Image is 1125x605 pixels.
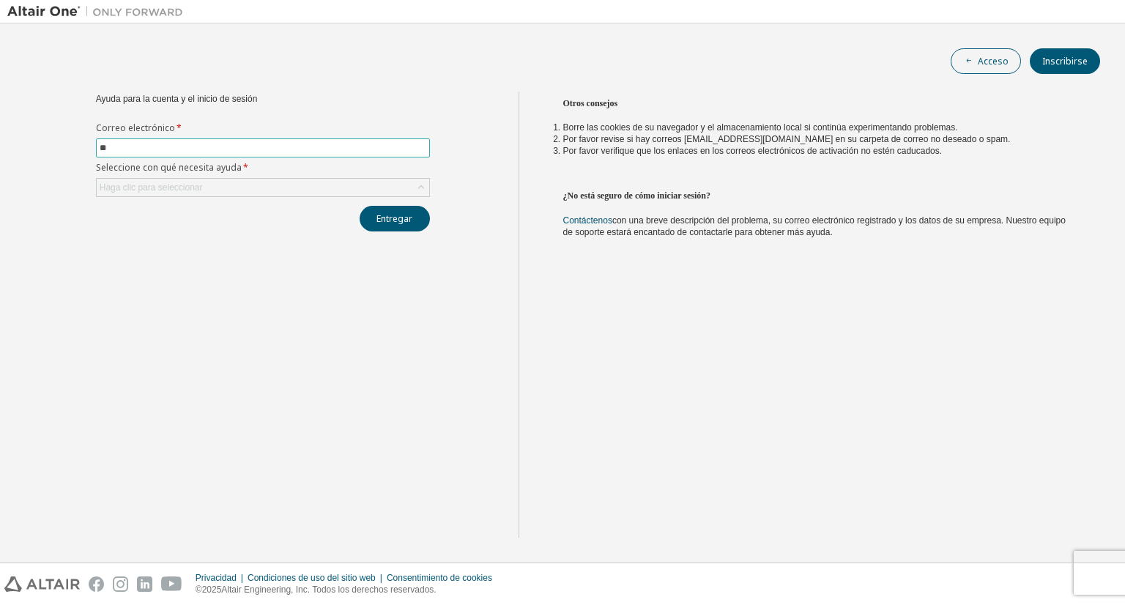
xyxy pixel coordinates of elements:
font: Privacidad [196,573,237,583]
div: Haga clic para seleccionar [97,179,429,196]
font: Otros consejos [563,98,618,108]
font: Correo electrónico [96,122,175,134]
img: linkedin.svg [137,576,152,592]
img: youtube.svg [161,576,182,592]
a: Contáctenos [563,215,612,226]
img: instagram.svg [113,576,128,592]
font: Por favor verifique que los enlaces en los correos electrónicos de activación no estén caducados. [563,146,943,156]
button: Acceso [951,48,1021,74]
font: Borre las cookies de su navegador y el almacenamiento local si continúa experimentando problemas. [563,122,958,133]
font: con una breve descripción del problema, su correo electrónico registrado y los datos de su empres... [563,215,1066,237]
font: Inscribirse [1042,55,1088,67]
button: Inscribirse [1030,48,1100,74]
font: ¿No está seguro de cómo iniciar sesión? [563,190,711,201]
font: 2025 [202,584,222,595]
button: Entregar [360,206,430,231]
font: Condiciones de uso del sitio web [248,573,376,583]
font: © [196,584,202,595]
font: Seleccione con qué necesita ayuda [96,161,242,174]
font: Consentimiento de cookies [387,573,492,583]
img: Altair Uno [7,4,190,19]
font: Entregar [376,212,412,225]
img: altair_logo.svg [4,576,80,592]
font: Acceso [978,55,1009,67]
font: Altair Engineering, Inc. Todos los derechos reservados. [221,584,436,595]
font: Ayuda para la cuenta y el inicio de sesión [96,94,258,104]
font: Por favor revise si hay correos [EMAIL_ADDRESS][DOMAIN_NAME] en su carpeta de correo no deseado o... [563,134,1011,144]
img: facebook.svg [89,576,104,592]
font: Haga clic para seleccionar [100,182,203,193]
